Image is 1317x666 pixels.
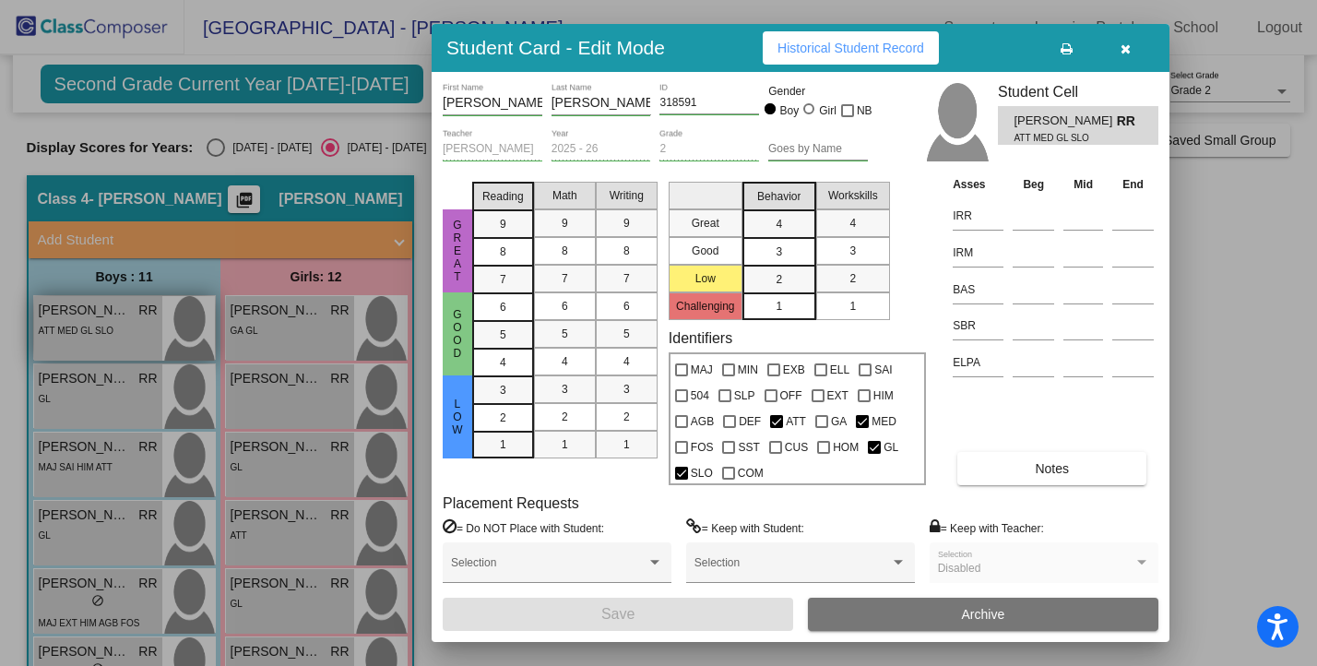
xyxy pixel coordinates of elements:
th: Beg [1008,174,1059,195]
span: 8 [562,243,568,259]
span: 2 [500,410,506,426]
span: SAI [874,359,892,381]
div: Boy [779,102,800,119]
span: Low [449,398,466,436]
span: 1 [500,436,506,453]
input: Enter ID [659,97,759,110]
span: GA [831,410,847,433]
span: 7 [562,270,568,287]
input: assessment [953,276,1003,303]
span: EXB [783,359,805,381]
button: Archive [808,598,1158,631]
span: 6 [623,298,630,315]
span: OFF [780,385,802,407]
span: HIM [873,385,894,407]
span: [PERSON_NAME] [1014,112,1116,131]
span: Save [601,606,635,622]
span: 5 [623,326,630,342]
input: teacher [443,143,542,156]
input: assessment [953,349,1003,376]
input: assessment [953,312,1003,339]
span: 3 [849,243,856,259]
span: FOS [691,436,714,458]
span: 4 [500,354,506,371]
span: 2 [623,409,630,425]
span: 3 [623,381,630,398]
span: DEF [739,410,761,433]
span: 4 [776,216,782,232]
span: HOM [833,436,859,458]
span: 5 [500,327,506,343]
span: Writing [610,187,644,204]
span: NB [857,100,872,122]
span: 5 [562,326,568,342]
span: 3 [776,244,782,260]
span: GL [884,436,898,458]
label: Identifiers [669,329,732,347]
span: MIN [738,359,758,381]
span: SLO [691,462,713,484]
span: Disabled [938,562,981,575]
span: 9 [562,215,568,232]
span: Archive [962,607,1005,622]
span: 4 [623,353,630,370]
span: 1 [562,436,568,453]
input: assessment [953,239,1003,267]
span: 2 [849,270,856,287]
span: COM [738,462,764,484]
span: 1 [849,298,856,315]
span: 504 [691,385,709,407]
span: Reading [482,188,524,205]
h3: Student Cell [998,83,1158,101]
span: 2 [562,409,568,425]
span: 4 [849,215,856,232]
input: grade [659,143,759,156]
span: ATT MED GL SLO [1014,131,1103,145]
th: End [1108,174,1158,195]
span: 7 [623,270,630,287]
span: 3 [562,381,568,398]
input: year [552,143,651,156]
th: Mid [1059,174,1108,195]
input: goes by name [768,143,868,156]
span: ELL [830,359,849,381]
h3: Student Card - Edit Mode [446,36,665,59]
span: MED [872,410,896,433]
span: EXT [827,385,848,407]
span: 8 [500,244,506,260]
span: Behavior [757,188,801,205]
button: Save [443,598,793,631]
button: Notes [957,452,1146,485]
label: = Keep with Teacher: [930,518,1044,537]
span: 3 [500,382,506,398]
span: ATT [786,410,806,433]
span: Historical Student Record [777,41,924,55]
span: 9 [500,216,506,232]
input: assessment [953,202,1003,230]
span: 2 [776,271,782,288]
span: CUS [785,436,808,458]
span: 7 [500,271,506,288]
span: 6 [562,298,568,315]
span: SLP [734,385,755,407]
div: Girl [818,102,836,119]
span: 1 [776,298,782,315]
span: AGB [691,410,714,433]
span: Good [449,308,466,360]
span: 4 [562,353,568,370]
span: RR [1117,112,1143,131]
th: Asses [948,174,1008,195]
span: Notes [1035,461,1069,476]
label: = Keep with Student: [686,518,804,537]
label: = Do NOT Place with Student: [443,518,604,537]
span: Workskills [828,187,878,204]
span: Math [552,187,577,204]
span: 9 [623,215,630,232]
label: Placement Requests [443,494,579,512]
button: Historical Student Record [763,31,939,65]
span: MAJ [691,359,713,381]
span: 6 [500,299,506,315]
mat-label: Gender [768,83,868,100]
span: 8 [623,243,630,259]
span: Great [449,219,466,283]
